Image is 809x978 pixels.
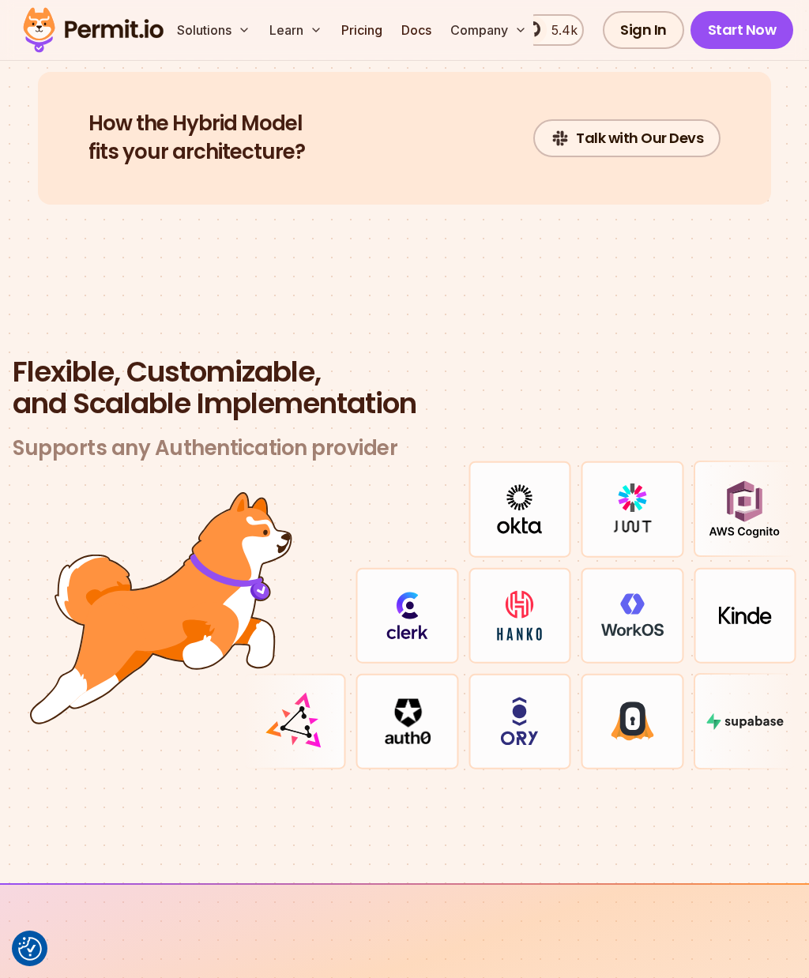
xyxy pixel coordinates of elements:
button: Company [444,14,533,46]
a: Docs [395,14,438,46]
a: Pricing [335,14,389,46]
a: Talk with Our Devs [533,119,721,157]
h2: fits your architecture? [88,110,305,167]
button: Consent Preferences [18,937,42,961]
a: Sign In [603,11,684,49]
img: Revisit consent button [18,937,42,961]
a: 5.4k [520,14,584,46]
button: Learn [263,14,329,46]
button: Solutions [171,14,257,46]
span: How the Hybrid Model [88,110,305,138]
h2: and Scalable Implementation [13,356,796,419]
span: Flexible, Customizable, [13,356,796,388]
span: 5.4k [542,21,578,39]
a: Start Now [690,11,794,49]
img: Permit logo [16,3,171,57]
h3: Supports any Authentication provider [13,435,796,461]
